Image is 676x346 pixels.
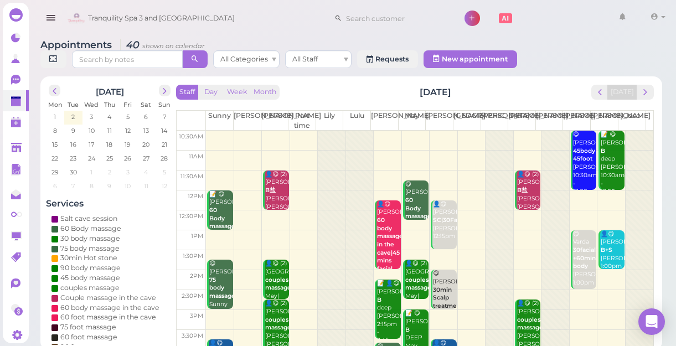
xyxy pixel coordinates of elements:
[106,181,112,191] span: 9
[433,216,467,224] b: SC|30Facial
[69,140,78,149] span: 16
[209,260,233,333] div: 😋 [PERSON_NAME] Sunny 1:45pm - 3:00pm
[535,111,563,131] th: [PERSON_NAME]
[376,200,400,306] div: 👤😋 [PERSON_NAME] [PERSON_NAME] 12:15pm - 2:00pm
[265,316,297,332] b: couples massage|B
[40,39,115,50] span: Appointments
[206,111,234,131] th: Sunny
[342,9,450,27] input: Search customer
[405,180,429,254] div: 😋 [PERSON_NAME] May 11:45am - 12:45pm
[442,55,508,63] span: New appointment
[261,111,288,131] th: [PERSON_NAME]
[88,3,235,34] span: Tranquility Spa 3 and [GEOGRAPHIC_DATA]
[591,111,618,131] th: [PERSON_NAME]
[158,101,170,109] span: Sun
[106,112,112,122] span: 4
[190,312,203,319] span: 3pm
[376,280,400,345] div: 📝 👤😋 [PERSON_NAME] deep [PERSON_NAME] 2:15pm - 3:45pm
[123,153,132,163] span: 26
[60,253,117,263] div: 30min Hot stone
[288,111,316,131] th: Part time
[70,112,76,122] span: 2
[69,167,78,177] span: 30
[87,153,96,163] span: 24
[60,234,120,244] div: 30 body massage
[69,153,78,163] span: 23
[123,140,132,149] span: 19
[432,270,456,343] div: 😋 [PERSON_NAME] [PERSON_NAME] 2:00pm - 3:00pm
[72,50,183,68] input: Search by notes
[607,85,637,100] button: [DATE]
[424,50,517,68] button: New appointment
[405,197,431,220] b: 60 Body massage
[508,111,536,131] th: [PERSON_NAME]
[60,312,156,322] div: 60 foot massage in the cave
[573,147,595,163] b: 45body 45foot
[453,111,481,131] th: [GEOGRAPHIC_DATA]
[105,140,113,149] span: 18
[591,85,608,100] button: prev
[161,181,168,191] span: 12
[601,246,612,254] b: B+S
[60,322,116,332] div: 75 foot massage
[265,171,288,236] div: 👤😋 (2) [PERSON_NAME] [PERSON_NAME]|[PERSON_NAME] 11:30am - 12:30pm
[161,140,168,149] span: 21
[179,133,203,140] span: 10:30am
[143,112,149,122] span: 6
[371,111,399,131] th: [PERSON_NAME]
[573,246,598,270] b: 30facial +60mins body
[183,252,203,260] span: 1:30pm
[188,193,203,200] span: 12pm
[60,332,117,342] div: 60 foot massage
[107,167,112,177] span: 2
[176,85,198,100] button: Staff
[162,112,167,122] span: 7
[637,85,654,100] button: next
[265,260,288,333] div: 👤😋 (2) [GEOGRAPHIC_DATA] May|[PERSON_NAME] 1:45pm - 2:45pm
[50,167,60,177] span: 29
[125,112,131,122] span: 5
[600,131,624,196] div: 📝 😋 [PERSON_NAME] deep [PERSON_NAME] 10:30am - 12:00pm
[601,147,605,154] b: B
[123,101,132,109] span: Fri
[51,140,59,149] span: 15
[405,276,431,292] b: couples massage
[70,181,76,191] span: 7
[182,332,203,339] span: 3:30pm
[84,101,99,109] span: Wed
[343,111,371,131] th: Lulu
[191,233,203,240] span: 1pm
[48,101,62,109] span: Mon
[52,126,58,136] span: 8
[316,111,343,131] th: Lily
[87,126,96,136] span: 10
[517,187,528,194] b: B盐
[60,303,159,313] div: 60 body massage in the cave
[572,131,596,196] div: 😋 [PERSON_NAME] [PERSON_NAME] 10:30am - 12:00pm
[46,198,173,209] h4: Services
[198,85,224,100] button: Day
[89,181,95,191] span: 8
[182,292,203,299] span: 2:30pm
[265,187,276,194] b: B盐
[189,153,203,160] span: 11am
[398,111,426,131] th: May
[265,276,291,292] b: couples massage
[190,272,203,280] span: 2pm
[142,153,151,163] span: 27
[180,173,203,180] span: 11:30am
[209,190,233,272] div: 📝 😋 [PERSON_NAME] Sunny Sunny 12:00pm - 1:00pm
[96,85,124,97] h2: [DATE]
[432,200,456,257] div: 👤😋 [PERSON_NAME] [PERSON_NAME] 12:15pm - 1:30pm
[405,260,429,333] div: 👤😋 (2) [GEOGRAPHIC_DATA] May|[PERSON_NAME] 1:45pm - 2:45pm
[104,101,115,109] span: Thu
[357,50,418,68] a: Requests
[70,126,76,136] span: 9
[49,85,60,96] button: prev
[141,140,151,149] span: 20
[160,126,168,136] span: 14
[68,101,79,109] span: Tue
[159,85,171,96] button: next
[50,153,59,163] span: 22
[563,111,591,131] th: [PERSON_NAME]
